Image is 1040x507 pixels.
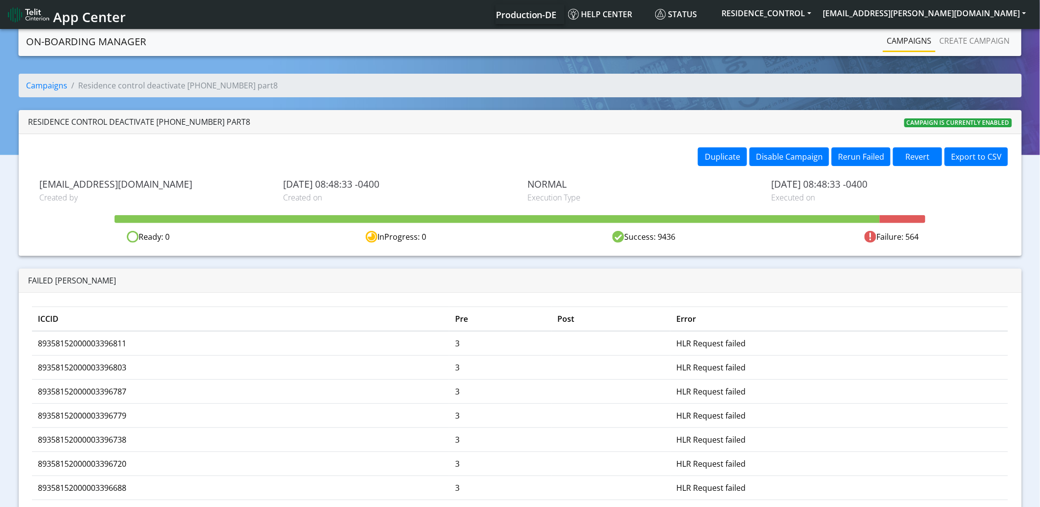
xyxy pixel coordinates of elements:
[520,231,768,243] div: Success: 9436
[495,4,556,24] a: Your current platform instance
[29,275,1012,286] div: Failed [PERSON_NAME]
[883,31,936,51] a: Campaigns
[32,307,450,331] th: ICCID
[832,147,891,166] button: Rerun Failed
[32,451,450,476] td: 89358152000003396720
[750,147,829,166] button: Disable Campaign
[496,9,557,21] span: Production-DE
[283,178,513,190] span: [DATE] 08:48:33 -0400
[449,476,551,500] td: 3
[670,331,1008,356] td: HLR Request failed
[39,192,269,203] span: Created by
[655,9,666,20] img: status.svg
[127,231,139,243] img: ready.svg
[32,403,450,427] td: 89358152000003396779
[651,4,716,24] a: Status
[612,231,624,243] img: success.svg
[32,379,450,403] td: 89358152000003396787
[936,31,1014,51] a: Create campaign
[449,451,551,476] td: 3
[768,231,1015,243] div: Failure: 564
[904,118,1012,127] span: Campaign is currently enabled
[772,178,1001,190] span: [DATE] 08:48:33 -0400
[8,4,124,25] a: App Center
[568,9,579,20] img: knowledge.svg
[449,355,551,379] td: 3
[564,4,651,24] a: Help center
[53,8,126,26] span: App Center
[32,427,450,451] td: 89358152000003396738
[449,307,551,331] th: Pre
[670,307,1008,331] th: Error
[670,355,1008,379] td: HLR Request failed
[527,192,757,203] span: Execution Type
[670,403,1008,427] td: HLR Request failed
[366,231,377,243] img: in-progress.svg
[568,9,633,20] span: Help center
[272,231,520,243] div: InProgress: 0
[893,147,942,166] button: Revert
[698,147,747,166] button: Duplicate
[29,116,251,128] div: Residence control deactivate [PHONE_NUMBER] part8
[552,307,671,331] th: Post
[449,403,551,427] td: 3
[716,4,817,22] button: RESIDENCE_CONTROL
[945,147,1008,166] button: Export to CSV
[772,192,1001,203] span: Executed on
[449,379,551,403] td: 3
[8,7,49,23] img: logo-telit-cinterion-gw-new.png
[27,80,68,91] a: Campaigns
[283,192,513,203] span: Created on
[32,355,450,379] td: 89358152000003396803
[25,231,272,243] div: Ready: 0
[68,80,278,91] li: Residence control deactivate [PHONE_NUMBER] part8
[670,451,1008,476] td: HLR Request failed
[865,231,876,243] img: fail.svg
[527,178,757,190] span: NORMAL
[449,331,551,356] td: 3
[32,331,450,356] td: 89358152000003396811
[670,379,1008,403] td: HLR Request failed
[817,4,1032,22] button: [EMAIL_ADDRESS][PERSON_NAME][DOMAIN_NAME]
[32,476,450,500] td: 89358152000003396688
[670,427,1008,451] td: HLR Request failed
[27,32,146,52] a: On-Boarding Manager
[670,476,1008,500] td: HLR Request failed
[39,178,269,190] span: [EMAIL_ADDRESS][DOMAIN_NAME]
[655,9,697,20] span: Status
[19,74,1022,105] nav: breadcrumb
[449,427,551,451] td: 3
